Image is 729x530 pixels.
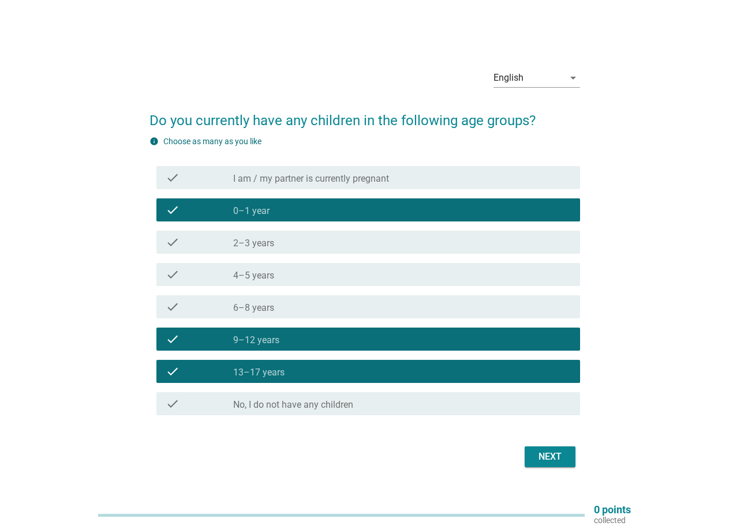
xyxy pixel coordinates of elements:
h2: Do you currently have any children in the following age groups? [149,99,580,131]
i: check [166,203,180,217]
p: 0 points [594,505,631,515]
label: 2–3 years [233,238,274,249]
label: 0–1 year [233,205,270,217]
i: info [149,137,159,146]
label: I am / my partner is currently pregnant [233,173,389,185]
i: check [166,171,180,185]
i: check [166,397,180,411]
label: 4–5 years [233,270,274,281]
label: 9–12 years [233,334,279,346]
div: Next [534,450,566,464]
i: check [166,268,180,281]
i: check [166,235,180,249]
label: No, I do not have any children [233,399,353,411]
button: Next [525,446,575,467]
label: Choose as many as you like [163,137,261,146]
label: 13–17 years [233,367,285,378]
p: collected [594,515,631,525]
i: check [166,364,180,378]
i: arrow_drop_down [566,71,580,85]
i: check [166,332,180,346]
label: 6–8 years [233,302,274,314]
i: check [166,300,180,314]
div: English [494,73,524,83]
